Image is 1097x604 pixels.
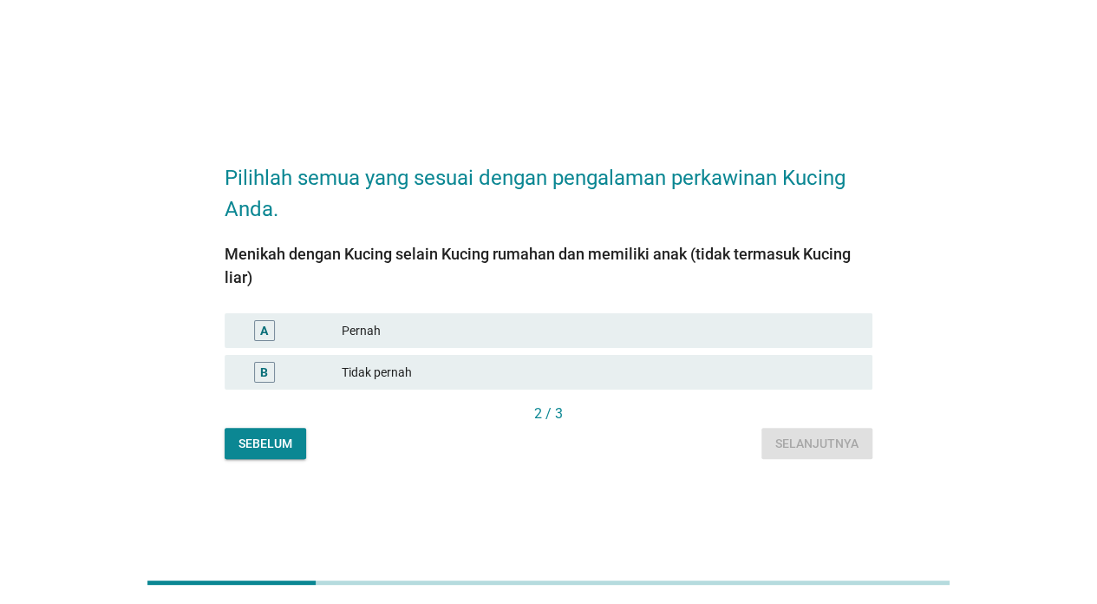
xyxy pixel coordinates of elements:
div: Tidak pernah [342,362,859,383]
button: Sebelum [225,428,306,459]
div: 2 / 3 [225,404,872,424]
div: B [260,364,268,382]
div: Menikah dengan Kucing selain Kucing rumahan dan memiliki anak (tidak termasuk Kucing liar) [225,242,872,289]
div: A [260,322,268,340]
div: Sebelum [238,435,292,453]
h2: Pilihlah semua yang sesuai dengan pengalaman perkawinan Kucing Anda. [225,145,872,225]
div: Pernah [342,320,859,341]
